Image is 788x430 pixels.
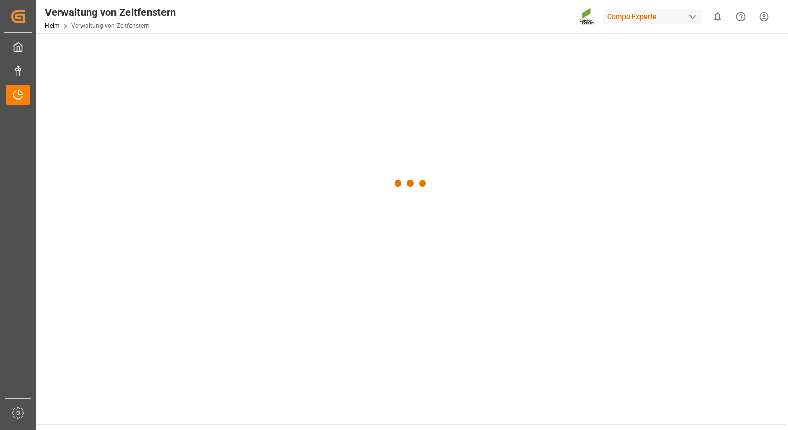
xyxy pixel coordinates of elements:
img: Screenshot%202023-09-29%20at%2010.02.21.png_1712312052.png [579,8,596,26]
a: Heim [45,22,60,29]
button: Hilfe-Center [729,5,752,28]
div: Verwaltung von Zeitfenstern [45,5,176,20]
button: Compo Experte [603,7,706,26]
font: Compo Experte [607,11,657,22]
button: 0 neue Benachrichtigungen anzeigen [706,5,729,28]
